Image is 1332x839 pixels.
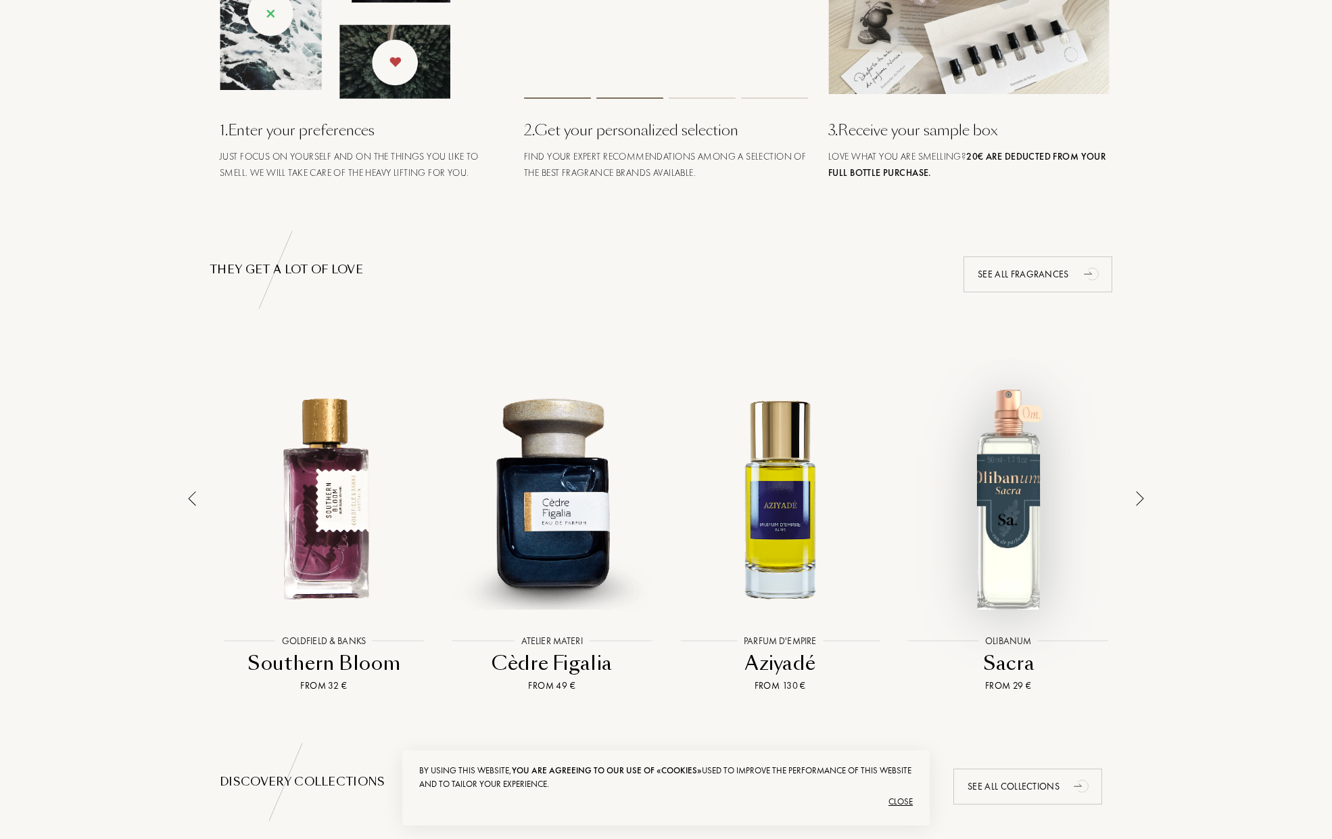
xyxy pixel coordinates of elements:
[953,769,1102,804] div: See all collections
[220,119,504,141] div: 1 . Enter your preferences
[220,148,504,181] div: Just focus on yourself and on the things you like to smell. We will take care of the heavy liftin...
[943,769,1112,804] a: See all collectionsanimation
[524,148,808,181] div: Find your expert recommendations among a selection of the best fragrance brands available.
[419,764,913,791] div: By using this website, used to improve the performance of this website and to tailor your experie...
[978,634,1038,648] div: Olibanum
[515,634,590,648] div: Atelier Materi
[524,119,808,141] div: 2 . Get your personalized selection
[438,359,667,693] a: Cèdre Figalia Atelier MateriAtelier MateriCèdre FigaliaFrom 49 €
[188,491,196,506] img: arrow_thin_left.png
[210,359,438,693] a: Southern Bloom Goldfield & BanksGoldfield & BanksSouthern BloomFrom 32 €
[898,679,1120,693] div: From 29 €
[442,679,663,693] div: From 49 €
[737,634,823,648] div: Parfum d'Empire
[666,359,895,693] a: Aziyadé Parfum d'EmpireParfum d'EmpireAziyadéFrom 130 €
[1079,260,1106,287] div: animation
[442,650,663,677] div: Cèdre Figalia
[669,679,891,693] div: From 130 €
[5,5,124,124] img: image-01-01.jpg
[895,359,1123,693] a: Sacra OlibanumOlibanumSacraFrom 29 €
[669,650,891,677] div: Aziyadé
[213,650,435,677] div: Southern Bloom
[828,150,1105,179] span: Love what you are smelling?
[828,119,1112,141] div: 3 . Receive your sample box
[898,650,1120,677] div: Sacra
[210,262,1122,278] div: THEY GET A LOT OF LOVE
[419,791,913,813] div: Close
[828,150,1105,179] span: 20€ are deducted from your full bottle purchase.
[213,679,435,693] div: From 32 €
[275,634,373,648] div: Goldfield & Banks
[964,256,1112,292] div: See all fragrances
[953,256,1122,292] a: See all fragrancesanimation
[1136,491,1144,506] img: arrow_thin.png
[1069,772,1096,799] div: animation
[220,774,1112,790] div: Discovery collections
[512,765,702,776] span: you are agreeing to our use of «cookies»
